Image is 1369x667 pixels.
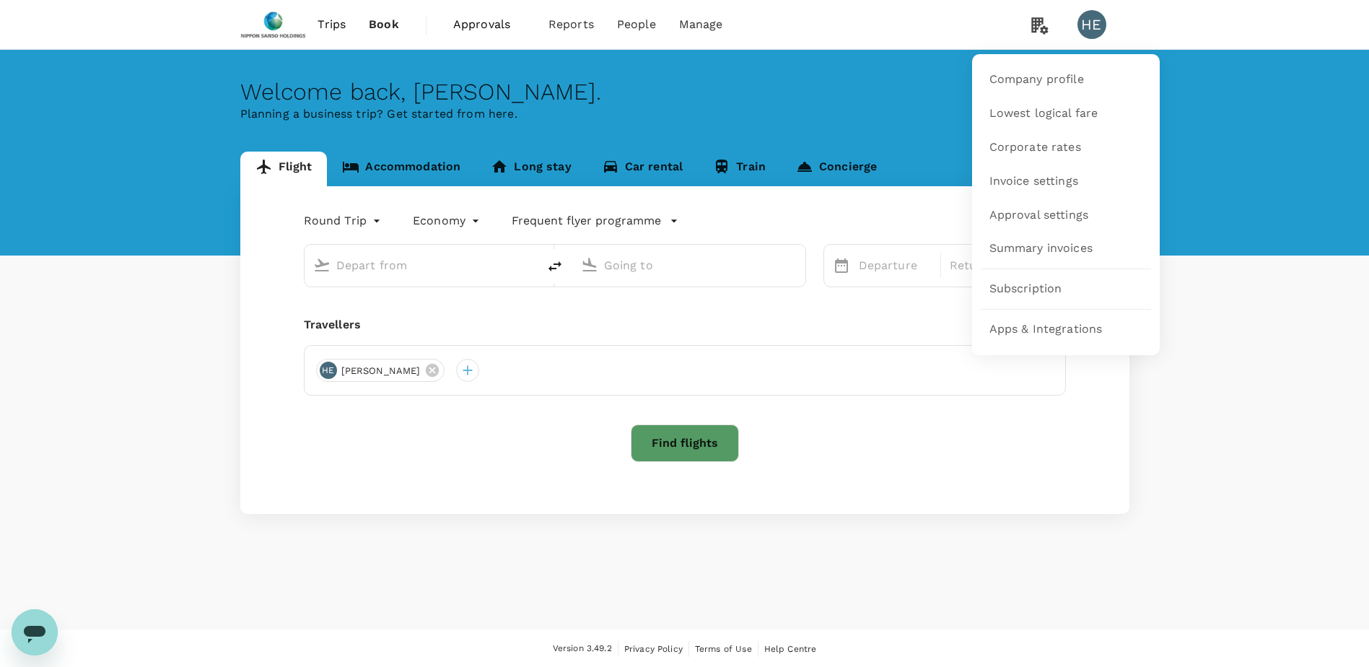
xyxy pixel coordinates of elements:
[413,209,483,232] div: Economy
[369,16,399,33] span: Book
[318,16,346,33] span: Trips
[981,165,1151,199] a: Invoice settings
[764,641,817,657] a: Help Centre
[981,63,1151,97] a: Company profile
[631,424,739,462] button: Find flights
[548,16,594,33] span: Reports
[538,249,572,284] button: delete
[981,97,1151,131] a: Lowest logical fare
[240,9,307,40] img: Nippon Sanso Holdings Singapore Pte Ltd
[989,105,1098,122] span: Lowest logical fare
[989,173,1078,190] span: Invoice settings
[989,240,1093,257] span: Summary invoices
[304,209,385,232] div: Round Trip
[781,152,892,186] a: Concierge
[476,152,586,186] a: Long stay
[695,641,752,657] a: Terms of Use
[316,359,445,382] div: HE[PERSON_NAME]
[698,152,781,186] a: Train
[981,131,1151,165] a: Corporate rates
[695,644,752,654] span: Terms of Use
[989,207,1089,224] span: Approval settings
[795,263,798,266] button: Open
[453,16,525,33] span: Approvals
[981,199,1151,232] a: Approval settings
[512,212,678,230] button: Frequent flyer programme
[981,313,1151,346] a: Apps & Integrations
[981,232,1151,266] a: Summary invoices
[950,257,1023,274] p: Return
[604,254,775,276] input: Going to
[240,152,328,186] a: Flight
[989,321,1103,338] span: Apps & Integrations
[1077,10,1106,39] div: HE
[12,609,58,655] iframe: Button to launch messaging window
[512,212,661,230] p: Frequent flyer programme
[320,362,337,379] div: HE
[553,642,612,656] span: Version 3.49.2
[304,316,1066,333] div: Travellers
[981,272,1151,306] a: Subscription
[989,139,1081,156] span: Corporate rates
[764,644,817,654] span: Help Centre
[989,281,1062,297] span: Subscription
[624,641,683,657] a: Privacy Policy
[859,257,932,274] p: Departure
[624,644,683,654] span: Privacy Policy
[679,16,723,33] span: Manage
[587,152,699,186] a: Car rental
[327,152,476,186] a: Accommodation
[989,71,1084,88] span: Company profile
[528,263,530,266] button: Open
[240,105,1129,123] p: Planning a business trip? Get started from here.
[240,79,1129,105] div: Welcome back , [PERSON_NAME] .
[336,254,507,276] input: Depart from
[333,364,429,378] span: [PERSON_NAME]
[617,16,656,33] span: People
